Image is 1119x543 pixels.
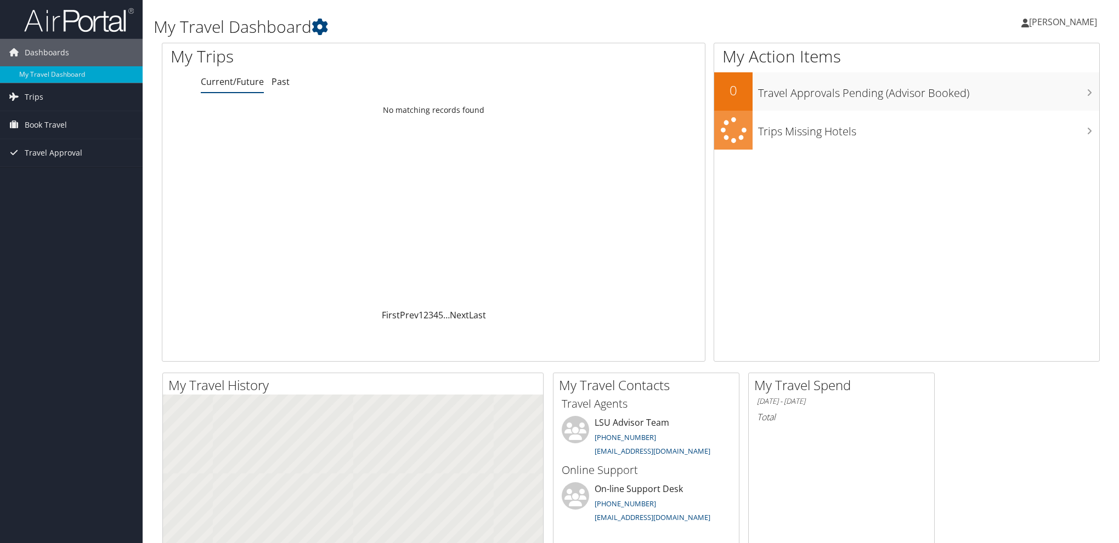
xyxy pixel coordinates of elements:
[559,376,739,395] h2: My Travel Contacts
[595,432,656,442] a: [PHONE_NUMBER]
[382,309,400,321] a: First
[201,76,264,88] a: Current/Future
[272,76,290,88] a: Past
[428,309,433,321] a: 3
[714,111,1099,150] a: Trips Missing Hotels
[758,118,1099,139] h3: Trips Missing Hotels
[754,376,934,395] h2: My Travel Spend
[25,111,67,139] span: Book Travel
[562,396,731,411] h3: Travel Agents
[556,416,736,461] li: LSU Advisor Team
[714,72,1099,111] a: 0Travel Approvals Pending (Advisor Booked)
[154,15,790,38] h1: My Travel Dashboard
[171,45,471,68] h1: My Trips
[757,411,926,423] h6: Total
[25,39,69,66] span: Dashboards
[443,309,450,321] span: …
[419,309,423,321] a: 1
[25,139,82,167] span: Travel Approval
[24,7,134,33] img: airportal-logo.png
[450,309,469,321] a: Next
[400,309,419,321] a: Prev
[168,376,543,395] h2: My Travel History
[423,309,428,321] a: 2
[757,396,926,407] h6: [DATE] - [DATE]
[469,309,486,321] a: Last
[562,462,731,478] h3: Online Support
[556,482,736,527] li: On-line Support Desk
[433,309,438,321] a: 4
[595,512,710,522] a: [EMAIL_ADDRESS][DOMAIN_NAME]
[438,309,443,321] a: 5
[595,446,710,456] a: [EMAIL_ADDRESS][DOMAIN_NAME]
[162,100,705,120] td: No matching records found
[25,83,43,111] span: Trips
[1021,5,1108,38] a: [PERSON_NAME]
[758,80,1099,101] h3: Travel Approvals Pending (Advisor Booked)
[595,499,656,508] a: [PHONE_NUMBER]
[1029,16,1097,28] span: [PERSON_NAME]
[714,81,753,100] h2: 0
[714,45,1099,68] h1: My Action Items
